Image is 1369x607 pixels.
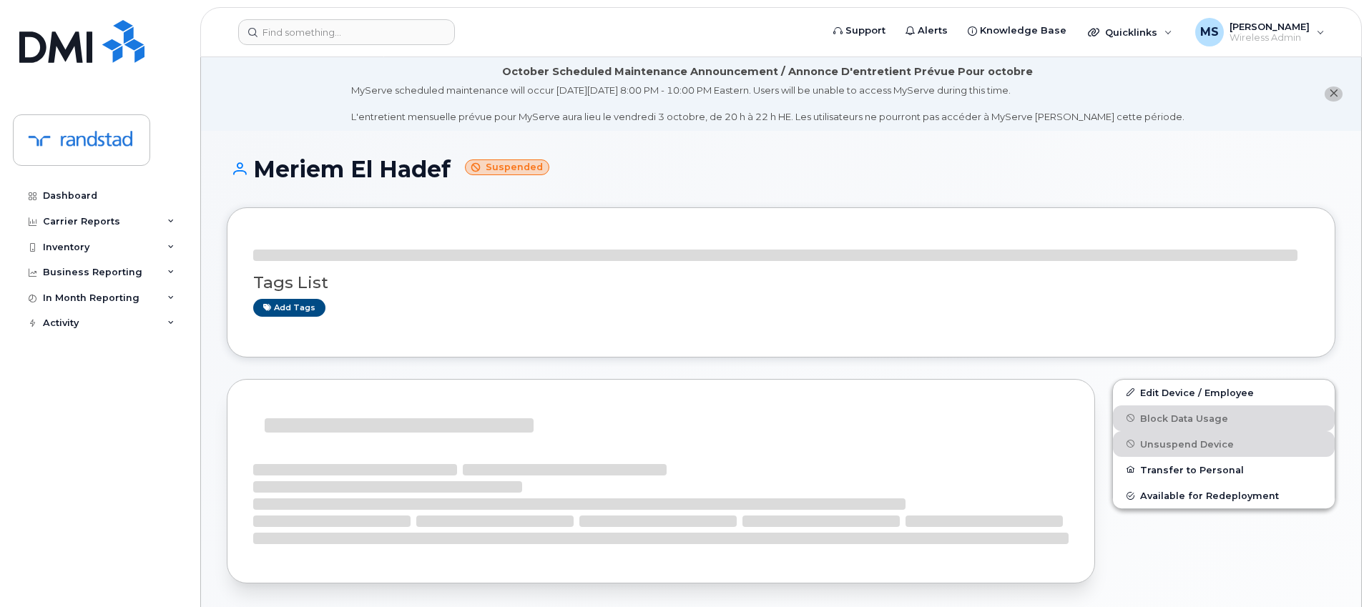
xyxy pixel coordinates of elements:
[1113,431,1335,457] button: Unsuspend Device
[502,64,1033,79] div: October Scheduled Maintenance Announcement / Annonce D'entretient Prévue Pour octobre
[1140,490,1279,501] span: Available for Redeployment
[1113,457,1335,483] button: Transfer to Personal
[1113,483,1335,508] button: Available for Redeployment
[227,157,1335,182] h1: Meriem El Hadef
[351,84,1184,124] div: MyServe scheduled maintenance will occur [DATE][DATE] 8:00 PM - 10:00 PM Eastern. Users will be u...
[253,274,1309,292] h3: Tags List
[1325,87,1343,102] button: close notification
[465,159,549,176] small: Suspended
[253,299,325,317] a: Add tags
[1113,380,1335,405] a: Edit Device / Employee
[1140,438,1234,449] span: Unsuspend Device
[1113,405,1335,431] button: Block Data Usage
